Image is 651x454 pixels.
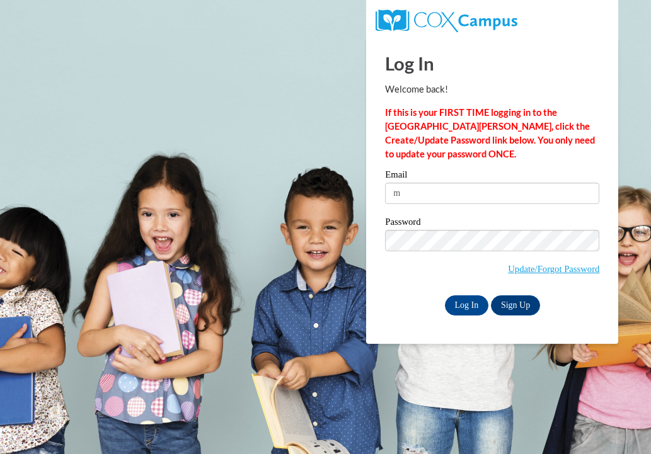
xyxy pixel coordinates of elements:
label: Password [385,217,599,230]
input: Log In [445,295,489,315]
p: Welcome back! [385,82,599,96]
h1: Log In [385,50,599,76]
a: Update/Forgot Password [508,264,599,274]
img: COX Campus [376,9,517,32]
strong: If this is your FIRST TIME logging in to the [GEOGRAPHIC_DATA][PERSON_NAME], click the Create/Upd... [385,107,595,159]
a: Sign Up [491,295,540,315]
iframe: Button to launch messaging window [601,404,641,444]
label: Email [385,170,599,183]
